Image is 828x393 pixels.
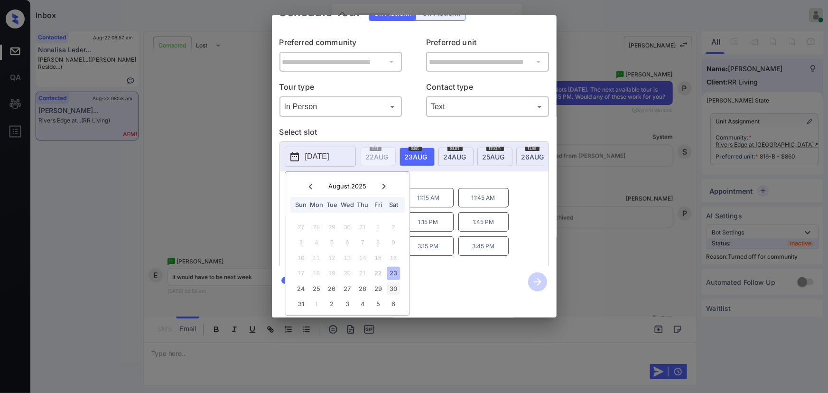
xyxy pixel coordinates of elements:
p: 1:15 PM [403,212,454,232]
div: Thu [356,198,369,211]
p: 11:15 AM [403,188,454,207]
div: Not available Tuesday, August 5th, 2025 [326,236,338,249]
div: Not available Wednesday, August 6th, 2025 [341,236,354,249]
div: Not available Thursday, August 7th, 2025 [356,236,369,249]
p: 3:45 PM [458,236,509,256]
p: *Available time slots [293,171,549,188]
div: Tue [326,198,338,211]
span: tue [525,145,540,151]
div: Not available Sunday, August 10th, 2025 [295,252,307,264]
div: Not available Thursday, July 31st, 2025 [356,221,369,234]
div: Not available Tuesday, July 29th, 2025 [326,221,338,234]
div: Sun [295,198,307,211]
div: Not available Saturday, August 16th, 2025 [387,252,400,264]
span: sun [447,145,463,151]
p: Contact type [426,81,549,96]
div: date-select [400,148,435,166]
div: Not available Sunday, August 3rd, 2025 [295,236,307,249]
button: [DATE] [285,147,356,167]
div: Not available Sunday, July 27th, 2025 [295,221,307,234]
div: Not available Monday, August 4th, 2025 [310,236,323,249]
div: Not available Monday, August 11th, 2025 [310,252,323,264]
span: 26 AUG [521,153,544,161]
span: 25 AUG [483,153,505,161]
div: date-select [438,148,474,166]
p: [DATE] [305,151,329,162]
div: Not available Thursday, August 14th, 2025 [356,252,369,264]
div: Not available Monday, July 28th, 2025 [310,221,323,234]
p: Preferred community [279,37,402,52]
p: 3:15 PM [403,236,454,256]
div: In Person [282,99,400,114]
p: 1:45 PM [458,212,509,232]
div: Not available Tuesday, August 12th, 2025 [326,252,338,264]
div: date-select [477,148,512,166]
div: date-select [516,148,551,166]
div: Wed [341,198,354,211]
div: Not available Friday, August 1st, 2025 [372,221,384,234]
div: Mon [310,198,323,211]
div: Fri [372,198,384,211]
div: Not available Wednesday, August 13th, 2025 [341,252,354,264]
div: Not available Saturday, August 9th, 2025 [387,236,400,249]
div: August , 2025 [328,183,366,190]
div: month 2025-08 [288,219,406,312]
div: Not available Friday, August 15th, 2025 [372,252,384,264]
span: 24 AUG [444,153,466,161]
p: Tour type [279,81,402,96]
div: Sat [387,198,400,211]
div: Text [428,99,547,114]
p: 11:45 AM [458,188,509,207]
button: btn-next [522,270,553,294]
span: mon [486,145,504,151]
span: 23 AUG [405,153,428,161]
p: Preferred unit [426,37,549,52]
div: Not available Friday, August 8th, 2025 [372,236,384,249]
span: sat [409,145,422,151]
div: Not available Saturday, August 2nd, 2025 [387,221,400,234]
p: Select slot [279,126,549,141]
div: Not available Wednesday, July 30th, 2025 [341,221,354,234]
